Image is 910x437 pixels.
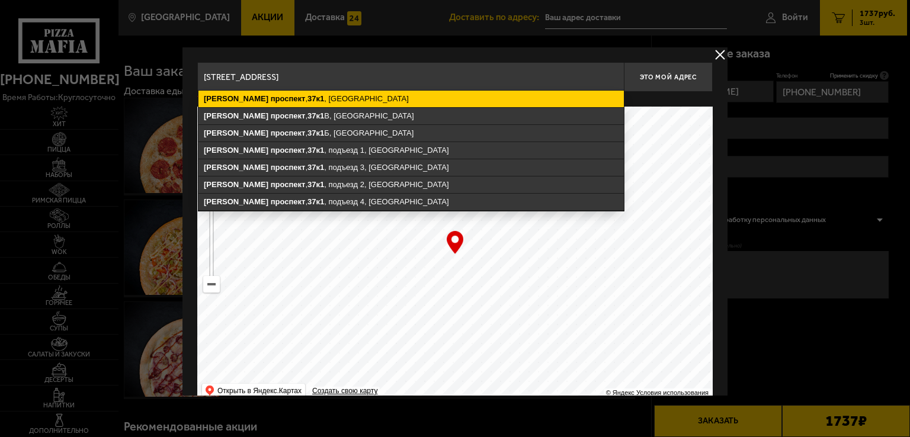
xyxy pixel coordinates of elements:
[271,180,306,189] ymaps: проспект
[271,128,306,137] ymaps: проспект
[204,163,268,172] ymaps: [PERSON_NAME]
[307,111,324,120] ymaps: 37к1
[204,180,268,189] ymaps: [PERSON_NAME]
[197,62,624,92] input: Введите адрес доставки
[198,108,624,124] ymaps: , В, [GEOGRAPHIC_DATA]
[198,142,624,159] ymaps: , , подъезд 1, [GEOGRAPHIC_DATA]
[636,389,709,396] a: Условия использования
[271,163,306,172] ymaps: проспект
[307,180,324,189] ymaps: 37к1
[640,73,697,81] span: Это мой адрес
[217,384,302,398] ymaps: Открыть в Яндекс.Картах
[198,194,624,210] ymaps: , , подъезд 4, [GEOGRAPHIC_DATA]
[204,146,268,155] ymaps: [PERSON_NAME]
[307,146,324,155] ymaps: 37к1
[307,163,324,172] ymaps: 37к1
[198,159,624,176] ymaps: , , подъезд 3, [GEOGRAPHIC_DATA]
[271,94,306,103] ymaps: проспект
[310,387,380,396] a: Создать свою карту
[204,128,268,137] ymaps: [PERSON_NAME]
[204,111,268,120] ymaps: [PERSON_NAME]
[198,176,624,193] ymaps: , , подъезд 2, [GEOGRAPHIC_DATA]
[204,94,268,103] ymaps: [PERSON_NAME]
[204,197,268,206] ymaps: [PERSON_NAME]
[606,389,635,396] ymaps: © Яндекс
[713,47,728,62] button: delivery type
[198,91,624,107] ymaps: , , [GEOGRAPHIC_DATA]
[271,146,306,155] ymaps: проспект
[307,128,324,137] ymaps: 37к1
[271,197,306,206] ymaps: проспект
[307,197,324,206] ymaps: 37к1
[198,125,624,142] ymaps: , Б, [GEOGRAPHIC_DATA]
[271,111,306,120] ymaps: проспект
[624,62,713,92] button: Это мой адрес
[202,384,305,398] ymaps: Открыть в Яндекс.Картах
[197,95,364,104] p: Укажите дом на карте или в поле ввода
[307,94,324,103] ymaps: 37к1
